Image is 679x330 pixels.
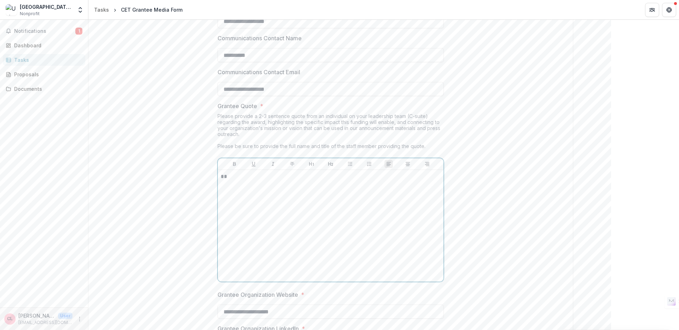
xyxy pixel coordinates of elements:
[3,25,85,37] button: Notifications1
[75,3,85,17] button: Open entity switcher
[20,3,72,11] div: [GEOGRAPHIC_DATA][US_STATE]
[384,160,393,168] button: Align Left
[6,4,17,16] img: University of Utah
[423,160,431,168] button: Align Right
[91,5,112,15] a: Tasks
[121,6,182,13] div: CET Grantee Media Form
[14,56,80,64] div: Tasks
[14,71,80,78] div: Proposals
[14,42,80,49] div: Dashboard
[249,160,258,168] button: Underline
[217,68,300,76] p: Communications Contact Email
[307,160,316,168] button: Heading 1
[217,113,444,158] div: Please provide a 2-3 sentence quote from an individual on your leadership team (C-suite) regardin...
[14,85,80,93] div: Documents
[3,83,85,95] a: Documents
[346,160,354,168] button: Bullet List
[58,313,72,319] p: User
[645,3,659,17] button: Partners
[14,28,75,34] span: Notifications
[365,160,373,168] button: Ordered List
[75,315,84,323] button: More
[3,40,85,51] a: Dashboard
[288,160,296,168] button: Strike
[217,102,257,110] p: Grantee Quote
[18,319,72,326] p: [EMAIL_ADDRESS][DOMAIN_NAME]
[20,11,40,17] span: Nonprofit
[75,28,82,35] span: 1
[7,317,13,321] div: Chenglu Li
[269,160,277,168] button: Italicize
[3,54,85,66] a: Tasks
[230,160,239,168] button: Bold
[217,290,298,299] p: Grantee Organization Website
[3,69,85,80] a: Proposals
[404,160,412,168] button: Align Center
[217,34,302,42] p: Communications Contact Name
[662,3,676,17] button: Get Help
[94,6,109,13] div: Tasks
[326,160,335,168] button: Heading 2
[18,312,55,319] p: [PERSON_NAME]
[91,5,185,15] nav: breadcrumb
